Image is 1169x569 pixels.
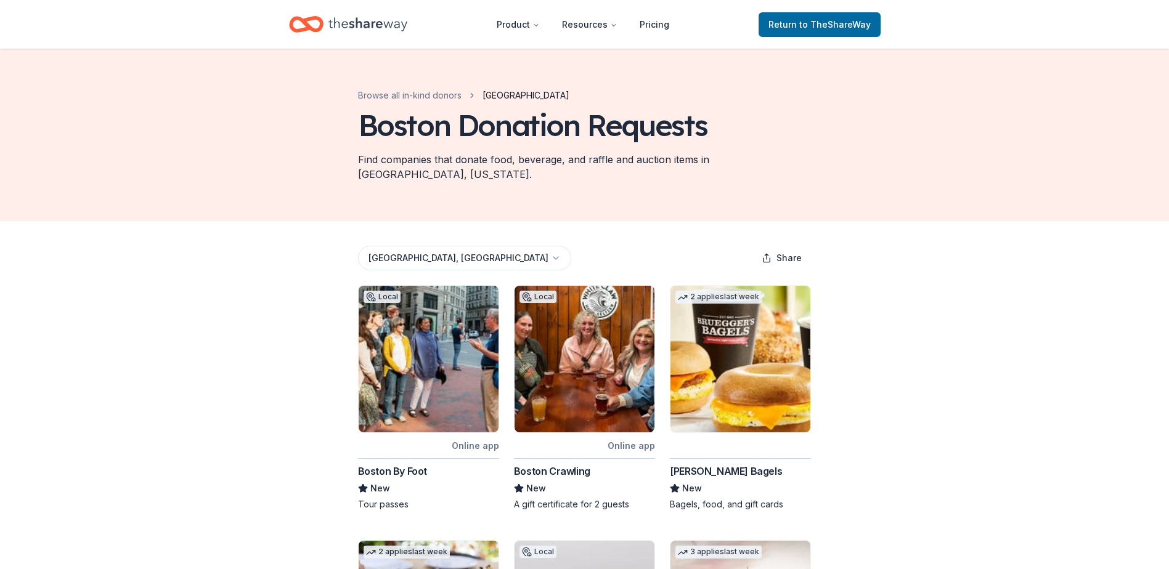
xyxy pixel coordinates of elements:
div: Boston Crawling [514,464,590,478]
a: Image for Bruegger's Bagels2 applieslast week[PERSON_NAME] BagelsNewBagels, food, and gift cards [670,285,811,510]
span: [GEOGRAPHIC_DATA] [483,88,569,103]
span: New [526,481,546,496]
span: Return [768,17,871,32]
a: Browse all in-kind donors [358,88,462,103]
a: Image for Boston CrawlingLocalOnline appBoston CrawlingNewA gift certificate for 2 guests [514,285,655,510]
div: Bagels, food, and gift cards [670,498,811,510]
div: Find companies that donate food, beverage, and raffle and auction items in [GEOGRAPHIC_DATA], [US... [358,152,812,182]
div: Online app [608,438,655,453]
div: Local [364,291,401,303]
div: 2 applies last week [675,291,762,304]
span: New [682,481,702,496]
div: Online app [452,438,499,453]
div: Boston By Foot [358,464,427,478]
div: 2 applies last week [364,546,450,559]
span: New [370,481,390,496]
button: Product [487,12,550,37]
div: Tour passes [358,498,499,510]
nav: breadcrumb [358,88,569,103]
img: Image for Boston By Foot [359,286,499,432]
div: 3 applies last week [675,546,762,559]
span: to TheShareWay [799,19,871,30]
div: A gift certificate for 2 guests [514,498,655,510]
a: Pricing [630,12,679,37]
button: Share [752,246,812,270]
a: Returnto TheShareWay [759,12,881,37]
img: Image for Bruegger's Bagels [670,286,810,432]
div: Local [519,546,556,558]
a: Image for Boston By FootLocalOnline appBoston By FootNewTour passes [358,285,499,510]
div: Boston Donation Requests [358,108,707,142]
button: Resources [552,12,627,37]
img: Image for Boston Crawling [515,286,654,432]
span: Share [776,251,802,265]
a: Home [289,10,407,39]
nav: Main [487,10,679,39]
div: [PERSON_NAME] Bagels [670,464,782,478]
div: Local [519,291,556,303]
